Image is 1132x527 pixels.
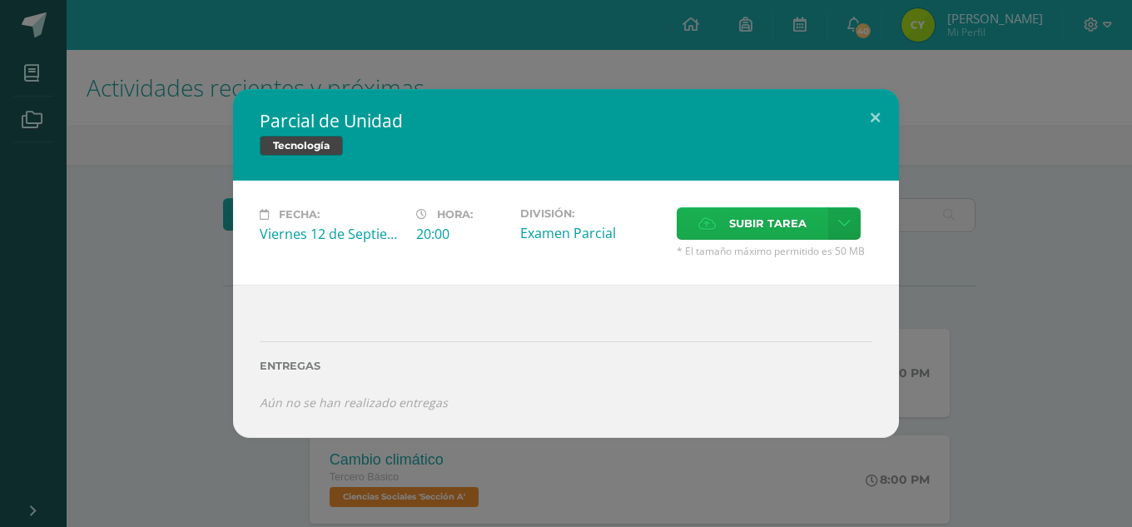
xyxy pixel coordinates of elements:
[851,89,899,146] button: Close (Esc)
[520,224,663,242] div: Examen Parcial
[677,244,872,258] span: * El tamaño máximo permitido es 50 MB
[260,360,872,372] label: Entregas
[729,208,807,239] span: Subir tarea
[520,207,663,220] label: División:
[437,208,473,221] span: Hora:
[260,109,872,132] h2: Parcial de Unidad
[416,225,507,243] div: 20:00
[260,136,343,156] span: Tecnología
[279,208,320,221] span: Fecha:
[260,395,448,410] i: Aún no se han realizado entregas
[260,225,403,243] div: Viernes 12 de Septiembre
